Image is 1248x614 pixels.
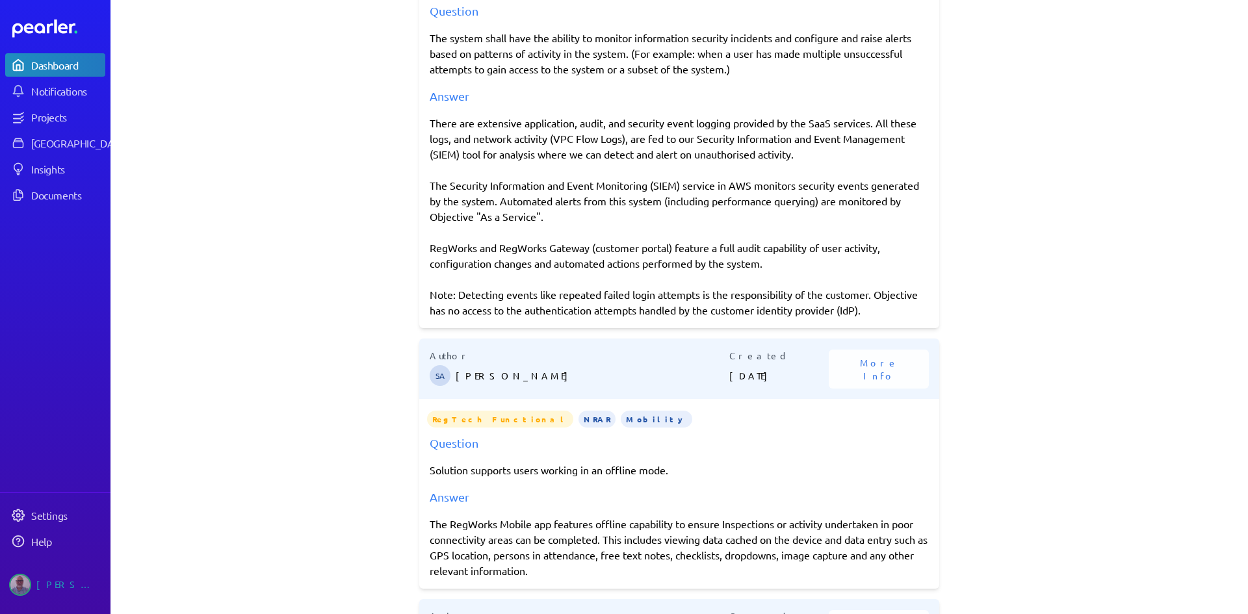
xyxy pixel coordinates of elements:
img: Jason Riches [9,574,31,596]
span: Mobility [621,411,692,428]
p: The system shall have the ability to monitor information security incidents and configure and rai... [430,30,929,77]
a: Dashboard [12,19,105,38]
div: There are extensive application, audit, and security event logging provided by the SaaS services.... [430,115,929,318]
a: [GEOGRAPHIC_DATA] [5,131,105,155]
div: Insights [31,162,104,175]
p: [DATE] [729,363,829,389]
a: Insights [5,157,105,181]
a: Help [5,530,105,553]
div: Help [31,535,104,548]
div: Notifications [31,84,104,97]
div: The RegWorks Mobile app features offline capability to ensure Inspections or activity undertaken ... [430,516,929,578]
p: Solution supports users working in an offline mode. [430,462,929,478]
div: Question [430,2,929,19]
a: Notifications [5,79,105,103]
div: Question [430,434,929,452]
p: Created [729,349,829,363]
span: NRAR [578,411,616,428]
a: Dashboard [5,53,105,77]
div: [GEOGRAPHIC_DATA] [31,136,128,149]
span: Steve Ackermann [430,365,450,386]
span: More Info [844,356,913,382]
div: Answer [430,87,929,105]
div: Projects [31,110,104,123]
p: [PERSON_NAME] [456,363,729,389]
a: Jason Riches's photo[PERSON_NAME] [5,569,105,601]
div: Answer [430,488,929,505]
a: Documents [5,183,105,207]
a: Settings [5,504,105,527]
button: More Info [829,350,929,389]
div: Dashboard [31,58,104,71]
div: [PERSON_NAME] [36,574,101,596]
a: Projects [5,105,105,129]
p: Author [430,349,729,363]
div: Documents [31,188,104,201]
div: Settings [31,509,104,522]
span: RegTech Functional [427,411,573,428]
